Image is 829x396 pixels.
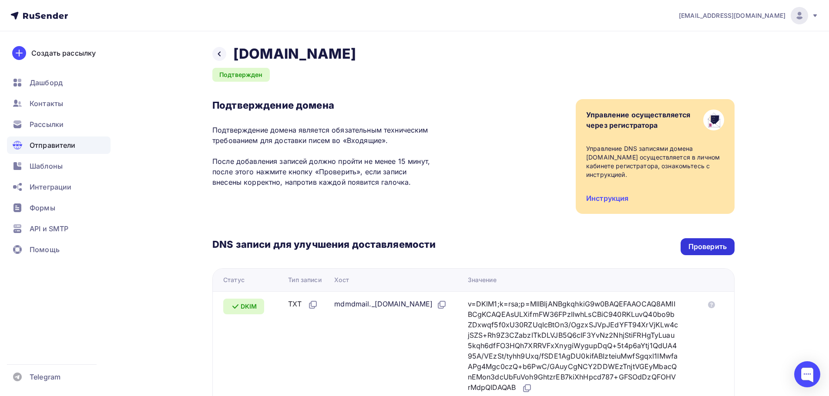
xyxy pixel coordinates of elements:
[212,238,436,252] h3: DNS записи для улучшения доставляемости
[7,74,111,91] a: Дашборд
[7,116,111,133] a: Рассылки
[288,299,318,310] div: TXT
[468,299,678,393] div: v=DKIM1;k=rsa;p=MIIBIjANBgkqhkiG9w0BAQEFAAOCAQ8AMIIBCgKCAQEAsULXifmFW36FPzIIwhLsCBiC940RKLuvQ40bo...
[233,45,356,63] h2: [DOMAIN_NAME]
[586,110,691,130] div: Управление осуществляется через регистратора
[586,144,724,179] div: Управление DNS записями домена [DOMAIN_NAME] осуществляется в личном кабинете регистратора, ознак...
[688,242,727,252] div: Проверить
[212,125,436,187] p: Подтверждение домена является обязательным техническим требованием для доставки писем во «Входящи...
[30,203,55,213] span: Формы
[31,48,96,58] div: Создать рассылку
[586,194,628,203] a: Инструкция
[30,161,63,171] span: Шаблоны
[30,372,60,382] span: Telegram
[30,77,63,88] span: Дашборд
[334,299,446,310] div: mdmdmail._[DOMAIN_NAME]
[30,182,71,192] span: Интеграции
[30,140,76,150] span: Отправители
[7,199,111,216] a: Формы
[334,276,349,284] div: Хост
[7,136,111,154] a: Отправители
[212,68,270,82] div: Подтвержден
[30,98,63,109] span: Контакты
[679,11,785,20] span: [EMAIL_ADDRESS][DOMAIN_NAME]
[288,276,321,284] div: Тип записи
[241,302,257,311] span: DKIM
[30,223,68,234] span: API и SMTP
[7,95,111,112] a: Контакты
[679,7,819,24] a: [EMAIL_ADDRESS][DOMAIN_NAME]
[223,276,245,284] div: Статус
[212,99,436,111] h3: Подтверждение домена
[7,157,111,175] a: Шаблоны
[468,276,497,284] div: Значение
[30,119,64,130] span: Рассылки
[30,244,60,255] span: Помощь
